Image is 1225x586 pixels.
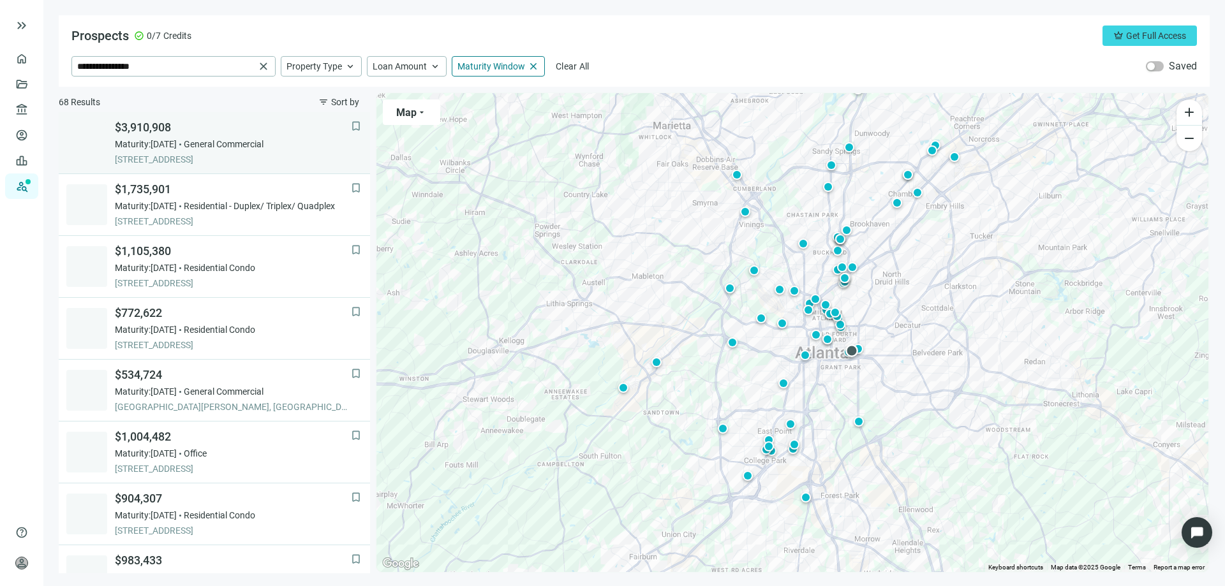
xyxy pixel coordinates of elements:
[115,524,351,537] span: [STREET_ADDRESS]
[115,200,177,212] span: Maturity: [DATE]
[115,385,177,398] span: Maturity: [DATE]
[115,323,177,336] span: Maturity: [DATE]
[184,571,221,583] span: Industrial
[115,491,351,506] span: $904,307
[380,555,422,572] img: Google
[59,360,370,421] a: bookmark$534,724Maturity:[DATE]General Commercial[GEOGRAPHIC_DATA][PERSON_NAME], [GEOGRAPHIC_DATA]
[457,61,525,72] span: Maturity Window
[15,103,24,116] span: account_balance
[115,305,351,321] span: $772,622
[556,61,590,71] span: Clear All
[115,244,351,259] span: $1,105,380
[115,261,177,274] span: Maturity: [DATE]
[115,429,351,444] span: $1,004,482
[318,97,329,107] span: filter_list
[350,491,362,504] button: bookmark
[163,29,191,42] span: Credits
[383,99,440,125] button: Maparrow_drop_down
[1169,60,1197,73] label: Saved
[115,509,177,522] span: Maturity: [DATE]
[373,61,427,72] span: Loan Amount
[184,138,264,150] span: General Commercial
[134,31,144,41] span: check_circle
[59,298,370,360] a: bookmark$772,622Maturity:[DATE]Residential Condo[STREET_ADDRESS]
[429,61,441,72] span: keyboard_arrow_up
[1182,105,1197,120] span: add
[184,200,335,212] span: Residential - Duplex/ Triplex/ Quadplex
[184,447,207,460] span: Office
[184,509,255,522] span: Residential Condo
[14,18,29,33] button: keyboard_double_arrow_right
[115,138,177,150] span: Maturity: [DATE]
[115,462,351,475] span: [STREET_ADDRESS]
[550,56,595,77] button: Clear All
[350,244,362,256] button: bookmark
[331,97,359,107] span: Sort by
[417,107,427,117] span: arrow_drop_down
[184,261,255,274] span: Residential Condo
[59,96,100,108] span: 68 Results
[380,555,422,572] a: Open this area in Google Maps (opens a new window)
[115,182,351,197] span: $1,735,901
[257,60,270,73] span: close
[15,557,28,569] span: person
[350,120,362,133] button: bookmark
[988,563,1043,572] button: Keyboard shortcuts
[350,367,362,380] button: bookmark
[147,29,161,42] span: 0/7
[59,112,370,174] a: bookmark$3,910,908Maturity:[DATE]General Commercial[STREET_ADDRESS]
[1182,131,1197,146] span: remove
[59,174,370,236] a: bookmark$1,735,901Maturity:[DATE]Residential - Duplex/ Triplex/ Quadplex[STREET_ADDRESS]
[115,400,351,413] span: [GEOGRAPHIC_DATA][PERSON_NAME], [GEOGRAPHIC_DATA]
[1126,31,1186,41] span: Get Full Access
[345,61,356,72] span: keyboard_arrow_up
[1182,517,1212,548] div: Open Intercom Messenger
[15,526,28,539] span: help
[286,61,342,72] span: Property Type
[1154,564,1205,571] a: Report a map error
[115,571,177,583] span: Maturity: [DATE]
[59,483,370,545] a: bookmark$904,307Maturity:[DATE]Residential Condo[STREET_ADDRESS]
[115,153,351,166] span: [STREET_ADDRESS]
[71,28,129,43] span: Prospects
[1102,26,1197,46] button: crownGet Full Access
[115,367,351,383] span: $534,724
[350,429,362,442] button: bookmark
[350,553,362,566] button: bookmark
[115,339,351,351] span: [STREET_ADDRESS]
[308,92,370,112] button: filter_listSort by
[115,120,351,135] span: $3,910,908
[115,277,351,289] span: [STREET_ADDRESS]
[350,182,362,194] button: bookmark
[115,447,177,460] span: Maturity: [DATE]
[1051,564,1120,571] span: Map data ©2025 Google
[528,61,539,72] span: close
[1113,31,1124,41] span: crown
[1128,564,1146,571] a: Terms (opens in new tab)
[59,236,370,298] a: bookmark$1,105,380Maturity:[DATE]Residential Condo[STREET_ADDRESS]
[115,553,351,568] span: $983,433
[184,385,264,398] span: General Commercial
[350,305,362,318] button: bookmark
[396,106,417,119] span: Map
[184,323,255,336] span: Residential Condo
[115,215,351,228] span: [STREET_ADDRESS]
[59,421,370,483] a: bookmark$1,004,482Maturity:[DATE]Office[STREET_ADDRESS]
